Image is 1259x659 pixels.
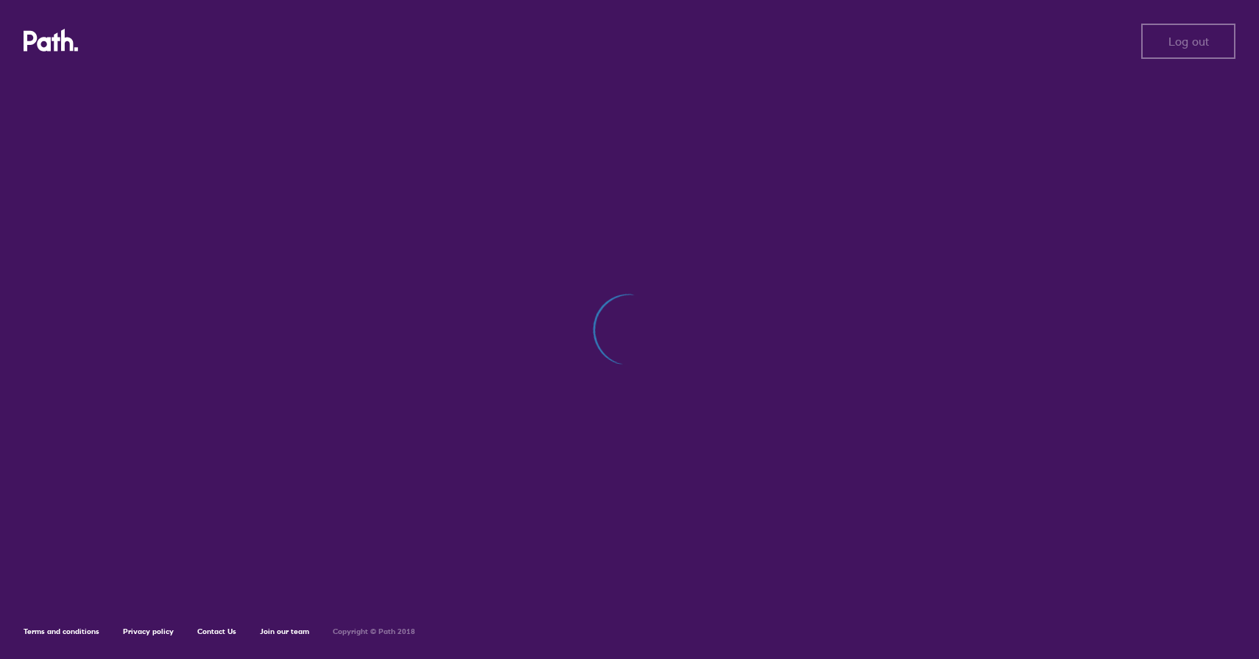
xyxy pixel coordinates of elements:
a: Terms and conditions [24,627,99,636]
h6: Copyright © Path 2018 [333,627,415,636]
a: Join our team [260,627,309,636]
a: Contact Us [197,627,236,636]
button: Log out [1141,24,1235,59]
span: Log out [1168,35,1209,48]
a: Privacy policy [123,627,174,636]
